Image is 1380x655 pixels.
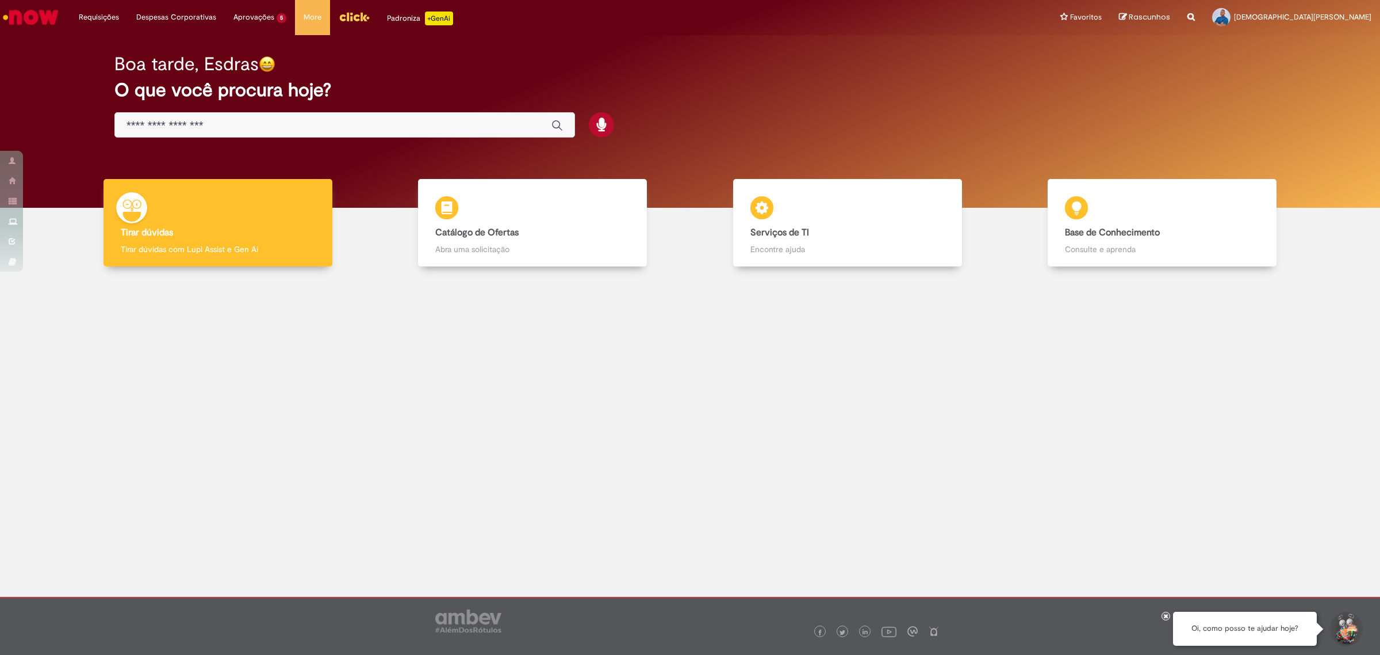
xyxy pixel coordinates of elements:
div: Padroniza [387,12,453,25]
a: Serviços de TI Encontre ajuda [690,179,1005,267]
a: Catálogo de Ofertas Abra uma solicitação [375,179,691,267]
span: Aprovações [233,12,274,23]
span: 5 [277,13,286,23]
img: logo_footer_workplace.png [907,626,918,637]
b: Catálogo de Ofertas [435,227,519,238]
b: Tirar dúvidas [121,227,173,238]
img: logo_footer_linkedin.png [862,629,868,636]
b: Serviços de TI [750,227,809,238]
div: Oi, como posso te ajudar hoje? [1173,612,1317,646]
span: Despesas Corporativas [136,12,216,23]
span: [DEMOGRAPHIC_DATA][PERSON_NAME] [1234,12,1371,22]
a: Base de Conhecimento Consulte e aprenda [1005,179,1320,267]
span: More [304,12,321,23]
p: Abra uma solicitação [435,243,630,255]
a: Tirar dúvidas Tirar dúvidas com Lupi Assist e Gen Ai [60,179,375,267]
span: Favoritos [1070,12,1102,23]
img: logo_footer_ambev_rotulo_gray.png [435,610,501,633]
a: Rascunhos [1119,12,1170,23]
p: Tirar dúvidas com Lupi Assist e Gen Ai [121,243,315,255]
h2: Boa tarde, Esdras [114,54,259,74]
img: happy-face.png [259,56,275,73]
button: Iniciar Conversa de Suporte [1328,612,1363,646]
span: Requisições [79,12,119,23]
span: Rascunhos [1129,12,1170,22]
img: logo_footer_facebook.png [817,630,823,635]
p: Encontre ajuda [750,243,945,255]
h2: O que você procura hoje? [114,80,1266,100]
img: logo_footer_naosei.png [929,626,939,637]
img: logo_footer_youtube.png [881,624,896,639]
img: click_logo_yellow_360x200.png [339,8,370,25]
p: +GenAi [425,12,453,25]
img: ServiceNow [1,6,60,29]
p: Consulte e aprenda [1065,243,1259,255]
img: logo_footer_twitter.png [839,630,845,635]
b: Base de Conhecimento [1065,227,1160,238]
